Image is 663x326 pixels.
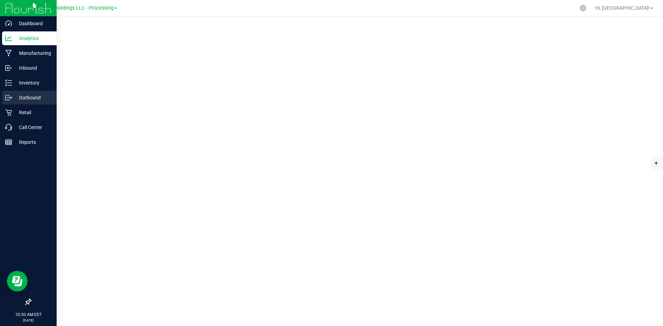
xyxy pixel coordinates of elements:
[12,138,54,146] p: Reports
[5,50,12,57] inline-svg: Manufacturing
[12,93,54,102] p: Outbound
[5,20,12,27] inline-svg: Dashboard
[12,108,54,117] p: Retail
[5,139,12,146] inline-svg: Reports
[24,5,114,11] span: Riviera Creek Holdings LLC - Processing
[5,65,12,71] inline-svg: Inbound
[12,49,54,57] p: Manufacturing
[12,64,54,72] p: Inbound
[7,271,28,292] iframe: Resource center
[12,123,54,131] p: Call Center
[5,109,12,116] inline-svg: Retail
[595,5,650,11] span: Hi, [GEOGRAPHIC_DATA]!
[5,35,12,42] inline-svg: Analytics
[5,124,12,131] inline-svg: Call Center
[12,34,54,42] p: Analytics
[5,79,12,86] inline-svg: Inventory
[5,94,12,101] inline-svg: Outbound
[579,5,587,11] div: Manage settings
[3,318,54,323] p: [DATE]
[3,312,54,318] p: 10:30 AM EDT
[12,19,54,28] p: Dashboard
[12,79,54,87] p: Inventory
